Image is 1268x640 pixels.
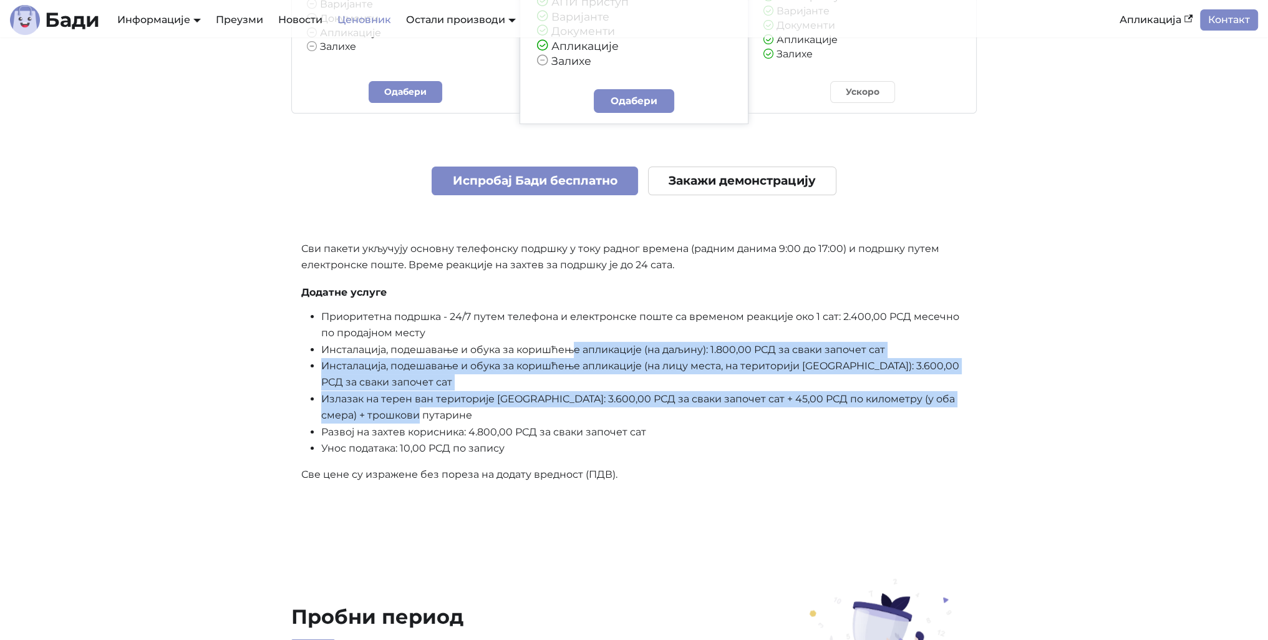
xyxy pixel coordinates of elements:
[208,9,271,31] a: Преузми
[321,391,967,424] li: Излазак на терен ван територије [GEOGRAPHIC_DATA]: 3.600,00 РСД за сваки започет сат + 45,00 РСД ...
[763,49,961,61] li: Залихе
[321,342,967,358] li: Инсталација, подешавање и обука за коришћење апликације (на даљину): 1.800,00 РСД за сваки започе...
[1112,9,1200,31] a: Апликација
[594,89,675,113] a: Одабери
[271,9,330,31] a: Новости
[307,42,505,53] li: Залихе
[117,14,201,26] a: Информације
[321,309,967,342] li: Приоритетна подршка - 24/7 путем телефона и електронске поште са временом реакције око 1 сат: 2.4...
[432,167,638,196] a: Испробај Бади бесплатно
[321,358,967,391] li: Инсталација, подешавање и обука за коришћење апликације (на лицу места, на територији [GEOGRAPHIC...
[301,241,967,274] p: Сви пакети укључују основну телефонску подршку у току радног времена (радним данима 9:00 до 17:00...
[1200,9,1258,31] a: Контакт
[330,9,399,31] a: Ценовник
[45,10,100,30] b: Бади
[10,5,40,35] img: Лого
[321,440,967,457] li: Унос података: 10,00 РСД по запису
[537,41,732,52] li: Апликације
[406,14,516,26] a: Остали производи
[648,167,836,196] a: Закажи демонстрацију
[763,35,961,46] li: Апликације
[10,5,100,35] a: ЛогоБади
[301,467,967,483] p: Све цене су изражене без пореза на додату вредност (ПДВ).
[301,286,967,299] h4: Додатне услуге
[537,56,732,67] li: Залихе
[321,424,967,440] li: Развој на захтев корисника: 4.800,00 РСД за сваки започет сат
[369,81,442,103] a: Одабери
